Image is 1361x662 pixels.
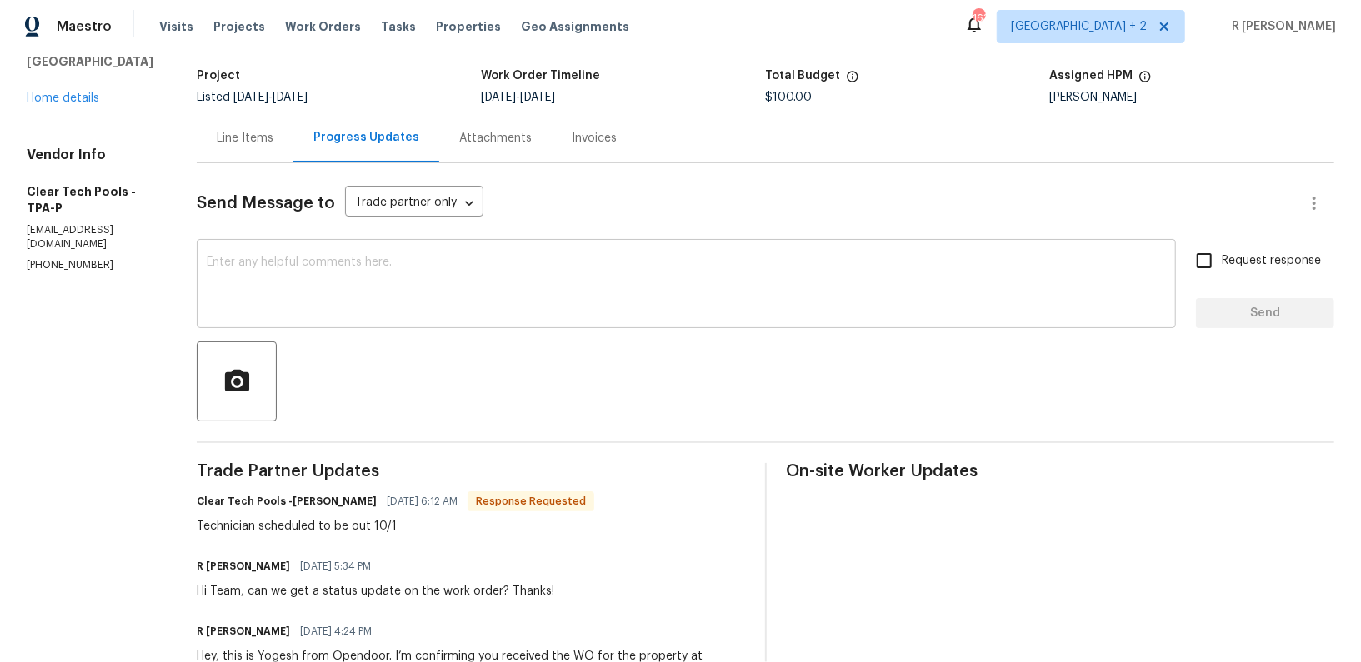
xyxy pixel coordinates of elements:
span: $100.00 [766,92,813,103]
div: Progress Updates [313,129,419,146]
h6: R [PERSON_NAME] [197,558,290,575]
div: Invoices [572,130,617,147]
span: [GEOGRAPHIC_DATA] + 2 [1011,18,1147,35]
p: [PHONE_NUMBER] [27,258,157,272]
span: - [481,92,555,103]
span: Tasks [381,21,416,32]
h6: R [PERSON_NAME] [197,623,290,640]
span: R [PERSON_NAME] [1225,18,1336,35]
span: Work Orders [285,18,361,35]
span: Geo Assignments [521,18,629,35]
h5: Assigned HPM [1050,70,1133,82]
span: Response Requested [469,493,593,510]
div: Trade partner only [345,190,483,217]
span: Projects [213,18,265,35]
span: Send Message to [197,195,335,212]
span: [DATE] 5:34 PM [300,558,371,575]
span: Properties [436,18,501,35]
span: - [233,92,308,103]
div: Technician scheduled to be out 10/1 [197,518,594,535]
span: On-site Worker Updates [787,463,1335,480]
span: Trade Partner Updates [197,463,745,480]
span: [DATE] 4:24 PM [300,623,372,640]
div: Attachments [459,130,532,147]
span: Request response [1222,252,1321,270]
p: [EMAIL_ADDRESS][DOMAIN_NAME] [27,223,157,251]
span: [DATE] [520,92,555,103]
div: 163 [973,10,984,27]
span: Listed [197,92,308,103]
h5: Project [197,70,240,82]
span: [DATE] [481,92,516,103]
div: [PERSON_NAME] [1050,92,1334,103]
span: Visits [159,18,193,35]
span: [DATE] [233,92,268,103]
span: Maestro [57,18,112,35]
span: The total cost of line items that have been proposed by Opendoor. This sum includes line items th... [846,70,859,92]
div: Line Items [217,130,273,147]
h5: Work Order Timeline [481,70,600,82]
span: [DATE] [273,92,308,103]
h5: Clear Tech Pools - TPA-P [27,183,157,217]
h4: Vendor Info [27,147,157,163]
div: Hi Team, can we get a status update on the work order? Thanks! [197,583,554,600]
a: Home details [27,92,99,104]
span: The hpm assigned to this work order. [1138,70,1152,92]
h5: Total Budget [766,70,841,82]
span: [DATE] 6:12 AM [387,493,458,510]
h5: [GEOGRAPHIC_DATA] [27,53,157,70]
h6: Clear Tech Pools -[PERSON_NAME] [197,493,377,510]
